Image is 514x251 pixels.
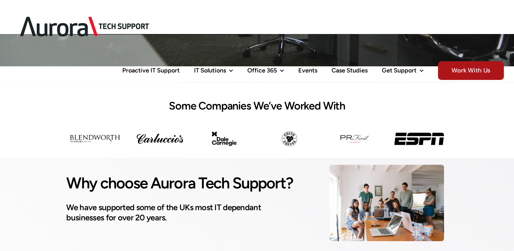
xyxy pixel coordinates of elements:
img: pexels-fox-1595385 [329,165,444,241]
h3: We have supported some of the UKs most IT dependant businesses for over 20 years. [66,202,300,223]
img: itsupport-6 [394,131,444,146]
img: itsupport-3 [200,131,250,146]
h2: Some Companies We’ve Worked With [70,100,444,112]
span: Office 365 [247,67,277,73]
a: IT Solutions [194,53,233,87]
span: Get Support [382,67,416,73]
span: Proactive IT Support [122,67,180,73]
img: Aurora Tech Support Logo [10,5,160,48]
span: IT Solutions [194,67,226,73]
a: Case Studies [332,53,368,87]
a: Get Support [382,53,424,87]
a: Office 365 [247,53,284,87]
a: Events [298,53,317,87]
h1: Why choose Aurora Tech Support? [66,174,300,192]
span: Events [298,67,317,73]
img: itsupport-5 [329,131,379,146]
img: itsupport-1 [70,131,120,146]
span: Work With Us [438,61,504,80]
nav: Main Menu [122,53,504,87]
img: itsupport-2 [135,131,185,146]
a: Work With Us [438,53,504,87]
a: Proactive IT Support [122,53,180,87]
span: Case Studies [332,67,368,73]
img: itsupport-4 [264,131,314,146]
